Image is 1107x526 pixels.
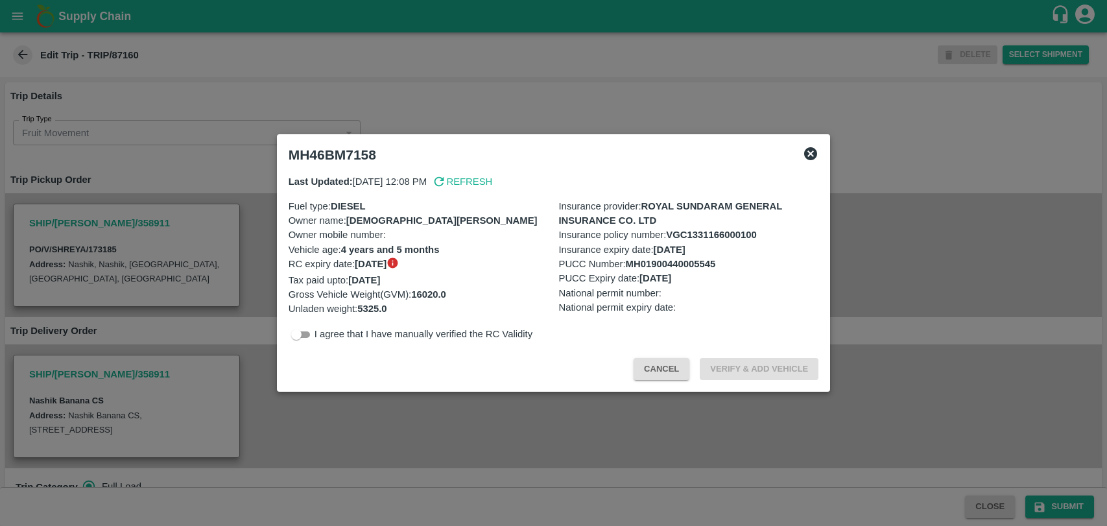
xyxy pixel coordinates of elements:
p: Tax paid upto : [289,273,549,287]
button: Refresh [432,174,492,189]
b: 4 years and 5 months [341,245,440,255]
p: I agree that I have manually verified the RC Validity [315,327,532,341]
p: Vehicle age : [289,243,549,257]
p: PUCC Number : [559,257,819,271]
p: Insurance provider : [559,199,819,228]
p: [DATE] 12:08 PM [289,174,427,189]
b: 16020.0 [411,289,446,300]
p: Owner mobile number : [289,228,549,242]
p: Owner name : [289,213,549,228]
b: [DATE] [639,273,671,283]
p: Unladen weight : [289,302,549,316]
b: [DEMOGRAPHIC_DATA][PERSON_NAME] [346,215,538,226]
p: Refresh [446,174,492,189]
b: MH46BM7158 [289,147,376,162]
p: Gross Vehicle Weight(GVM) : [289,287,549,302]
b: [DATE] [654,245,685,255]
b: 5325.0 [357,304,387,314]
b: VGC1331166000100 [666,230,757,240]
p: Fuel type : [289,199,549,213]
b: ROYAL SUNDARAM GENERAL INSURANCE CO. LTD [559,201,783,226]
b: MH01900440005545 [626,259,716,269]
span: PUCC Expiry date : [559,271,672,285]
span: RC expiry date : [289,257,387,271]
b: Last Updated: [289,176,353,187]
p: National permit number : [559,286,819,300]
span: Insurance expiry date : [559,243,685,257]
p: Insurance policy number : [559,228,819,242]
b: [DATE] [355,259,387,269]
b: DIESEL [331,201,366,211]
span: National permit expiry date : [559,300,676,315]
b: [DATE] [348,275,380,285]
button: Cancel [634,358,689,381]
